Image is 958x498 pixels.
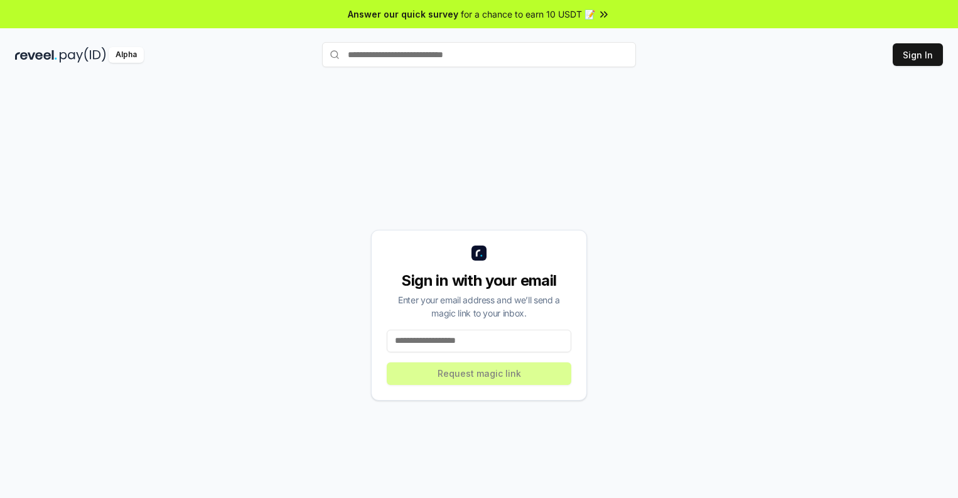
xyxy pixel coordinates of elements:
[60,47,106,63] img: pay_id
[348,8,458,21] span: Answer our quick survey
[461,8,595,21] span: for a chance to earn 10 USDT 📝
[387,293,571,320] div: Enter your email address and we’ll send a magic link to your inbox.
[15,47,57,63] img: reveel_dark
[471,246,487,261] img: logo_small
[893,43,943,66] button: Sign In
[387,271,571,291] div: Sign in with your email
[109,47,144,63] div: Alpha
